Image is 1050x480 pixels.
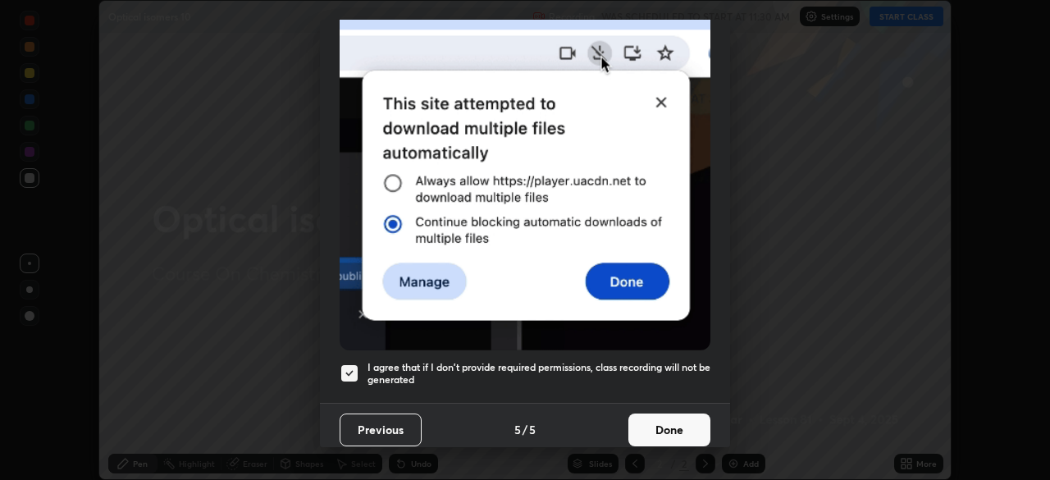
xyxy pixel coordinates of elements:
h5: I agree that if I don't provide required permissions, class recording will not be generated [367,361,710,386]
h4: 5 [529,421,536,438]
button: Previous [340,414,422,446]
h4: 5 [514,421,521,438]
button: Done [628,414,710,446]
h4: / [523,421,527,438]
